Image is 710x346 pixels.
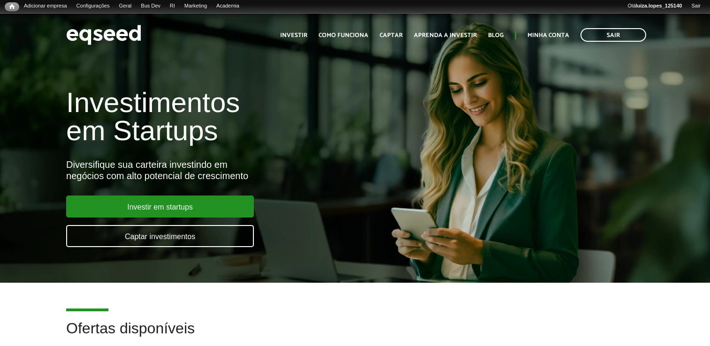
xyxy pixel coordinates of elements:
[136,2,165,10] a: Bus Dev
[319,32,368,38] a: Como funciona
[72,2,115,10] a: Configurações
[280,32,307,38] a: Investir
[19,2,72,10] a: Adicionar empresa
[488,32,504,38] a: Blog
[527,32,569,38] a: Minha conta
[687,2,705,10] a: Sair
[165,2,180,10] a: RI
[66,196,254,218] a: Investir em startups
[212,2,244,10] a: Academia
[636,3,682,8] strong: luiza.lopes_125140
[66,23,141,47] img: EqSeed
[66,225,254,247] a: Captar investimentos
[66,89,407,145] h1: Investimentos em Startups
[580,28,646,42] a: Sair
[9,3,15,10] span: Início
[114,2,136,10] a: Geral
[623,2,687,10] a: Oláluiza.lopes_125140
[66,159,407,181] div: Diversifique sua carteira investindo em negócios com alto potencial de crescimento
[5,2,19,11] a: Início
[180,2,212,10] a: Marketing
[380,32,403,38] a: Captar
[414,32,477,38] a: Aprenda a investir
